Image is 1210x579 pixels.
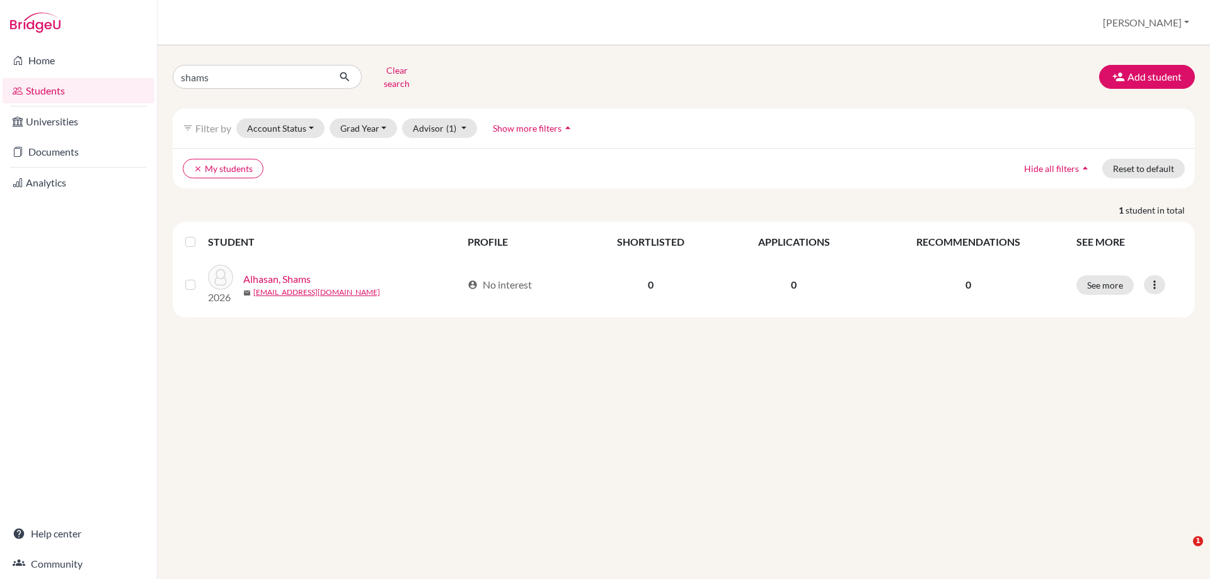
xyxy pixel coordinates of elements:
a: Universities [3,109,154,134]
td: 0 [581,257,720,312]
i: filter_list [183,123,193,133]
i: clear [193,164,202,173]
button: Grad Year [330,118,398,138]
iframe: Intercom live chat [1167,536,1197,566]
i: arrow_drop_up [1079,162,1092,175]
button: Add student [1099,65,1195,89]
span: Hide all filters [1024,163,1079,174]
input: Find student by name... [173,65,329,89]
a: Alhasan, Shams [243,272,311,287]
button: Reset to default [1102,159,1185,178]
a: Community [3,551,154,576]
span: student in total [1126,204,1195,217]
span: Show more filters [493,123,562,134]
a: Analytics [3,170,154,195]
button: clearMy students [183,159,263,178]
p: 2026 [208,290,233,305]
span: mail [243,289,251,297]
a: Help center [3,521,154,546]
button: Hide all filtersarrow_drop_up [1013,159,1102,178]
span: (1) [446,123,456,134]
button: Account Status [236,118,325,138]
a: [EMAIL_ADDRESS][DOMAIN_NAME] [253,287,380,298]
button: Clear search [362,60,432,93]
a: Documents [3,139,154,164]
th: STUDENT [208,227,460,257]
span: 1 [1193,536,1203,546]
button: [PERSON_NAME] [1097,11,1195,35]
a: Home [3,48,154,73]
button: Show more filtersarrow_drop_up [482,118,585,138]
button: See more [1076,275,1134,295]
th: RECOMMENDATIONS [868,227,1069,257]
td: 0 [720,257,867,312]
img: Alhasan, Shams [208,265,233,290]
span: account_circle [468,280,478,290]
strong: 1 [1119,204,1126,217]
p: 0 [875,277,1061,292]
a: Students [3,78,154,103]
i: arrow_drop_up [562,122,574,134]
div: No interest [468,277,532,292]
th: SEE MORE [1069,227,1190,257]
th: APPLICATIONS [720,227,867,257]
img: Bridge-U [10,13,60,33]
th: PROFILE [460,227,581,257]
button: Advisor(1) [402,118,477,138]
span: Filter by [195,122,231,134]
th: SHORTLISTED [581,227,720,257]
